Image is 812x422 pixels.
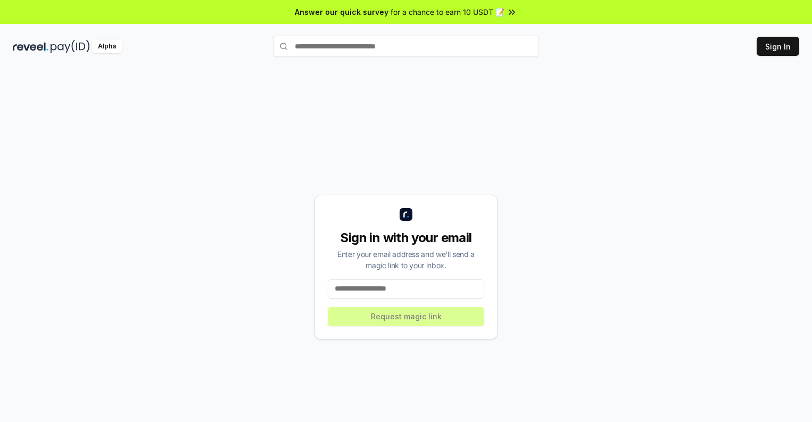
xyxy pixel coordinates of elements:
[51,40,90,53] img: pay_id
[92,40,122,53] div: Alpha
[295,6,388,18] span: Answer our quick survey
[391,6,504,18] span: for a chance to earn 10 USDT 📝
[400,208,412,221] img: logo_small
[13,40,48,53] img: reveel_dark
[328,249,484,271] div: Enter your email address and we’ll send a magic link to your inbox.
[757,37,799,56] button: Sign In
[328,229,484,246] div: Sign in with your email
